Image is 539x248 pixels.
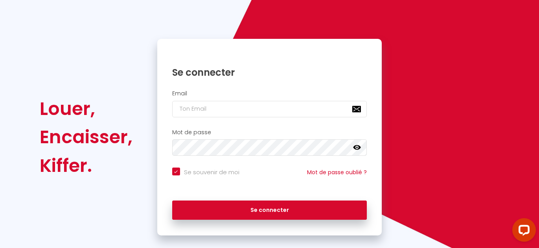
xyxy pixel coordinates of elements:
[172,101,367,117] input: Ton Email
[40,151,132,180] div: Kiffer.
[506,215,539,248] iframe: LiveChat chat widget
[40,123,132,151] div: Encaisser,
[172,90,367,97] h2: Email
[172,129,367,136] h2: Mot de passe
[172,201,367,220] button: Se connecter
[307,168,367,176] a: Mot de passe oublié ?
[172,66,367,78] h1: Se connecter
[40,95,132,123] div: Louer,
